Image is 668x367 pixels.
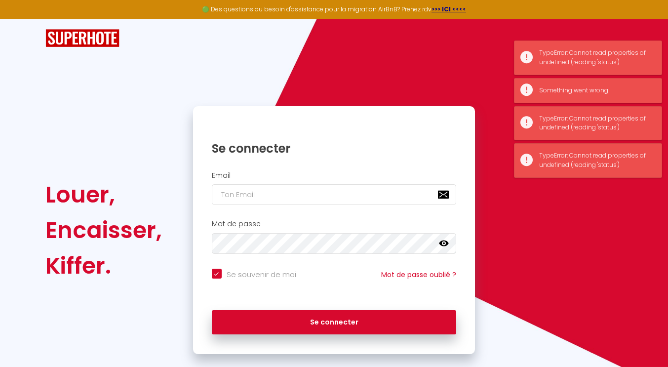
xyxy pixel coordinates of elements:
div: Encaisser, [45,212,162,248]
a: Mot de passe oublié ? [381,270,456,280]
h2: Email [212,171,457,180]
div: Louer, [45,177,162,212]
div: TypeError: Cannot read properties of undefined (reading 'status') [539,48,652,67]
button: Se connecter [212,310,457,335]
div: TypeError: Cannot read properties of undefined (reading 'status') [539,151,652,170]
input: Ton Email [212,184,457,205]
div: Something went wrong [539,86,652,95]
div: Kiffer. [45,248,162,284]
h1: Se connecter [212,141,457,156]
img: SuperHote logo [45,29,119,47]
div: TypeError: Cannot read properties of undefined (reading 'status') [539,114,652,133]
h2: Mot de passe [212,220,457,228]
a: >>> ICI <<<< [432,5,466,13]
